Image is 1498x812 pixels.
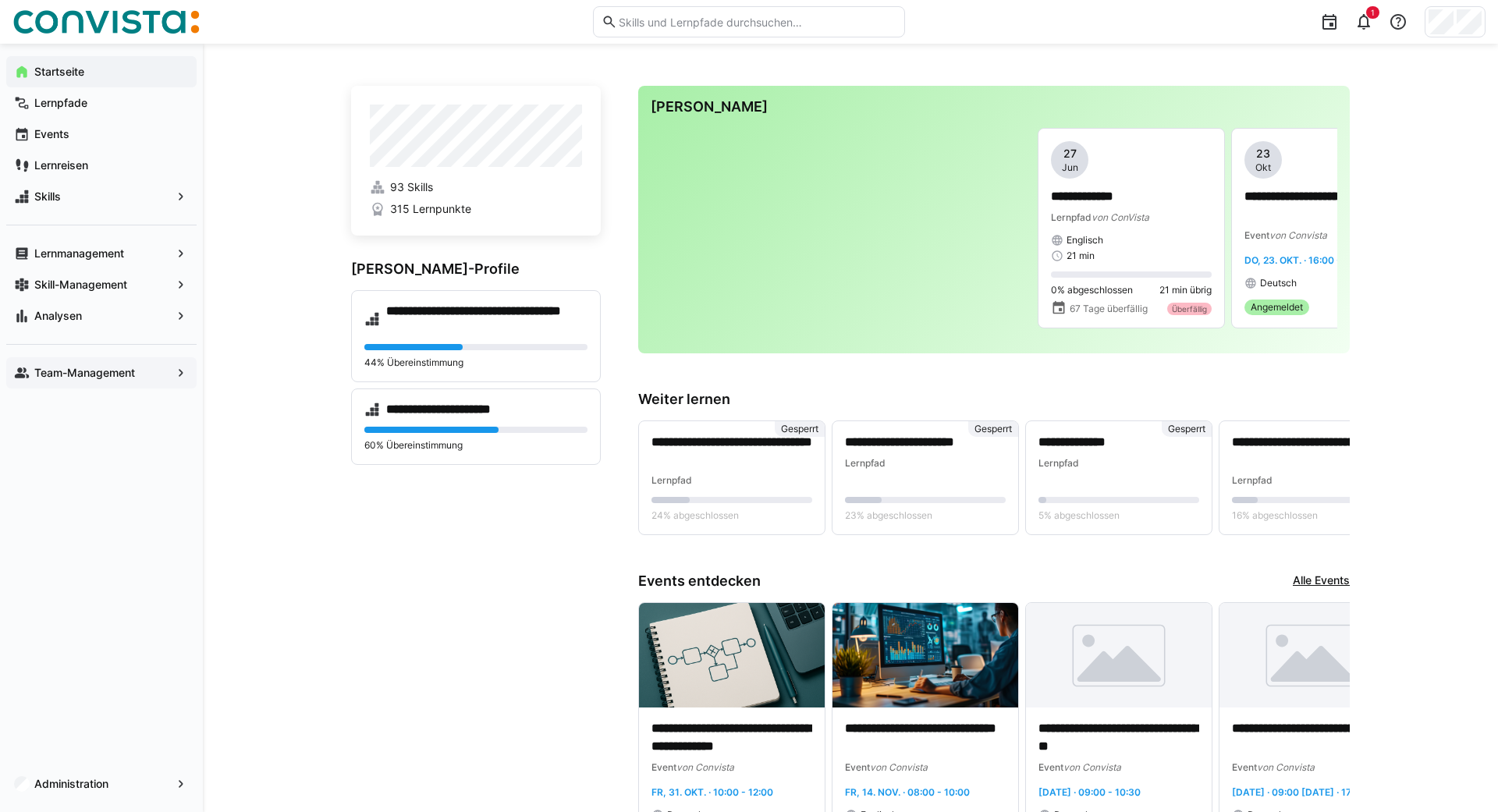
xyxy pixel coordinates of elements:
[651,761,676,773] span: Event
[1051,211,1092,223] span: Lernpfad
[1293,573,1350,590] a: Alle Events
[1038,457,1079,469] span: Lernpfad
[870,761,928,773] span: von Convista
[390,201,471,217] span: 315 Lernpunkte
[651,474,692,486] span: Lernpfad
[1251,301,1303,314] span: Angemeldet
[1244,254,1369,266] span: Do, 23. Okt. · 16:00 - 18:00
[1232,474,1273,486] span: Lernpfad
[351,261,601,278] h3: [PERSON_NAME]-Profile
[651,98,1337,115] h3: [PERSON_NAME]
[832,603,1018,707] img: image
[639,603,825,707] img: image
[364,439,587,452] p: 60% Übereinstimmung
[1070,303,1148,315] span: 67 Tage überfällig
[1051,284,1133,296] span: 0% abgeschlossen
[1244,229,1269,241] span: Event
[676,761,734,773] span: von Convista
[1067,234,1103,246] span: Englisch
[1026,603,1212,707] img: image
[1063,761,1121,773] span: von Convista
[845,761,870,773] span: Event
[1159,284,1212,296] span: 21 min übrig
[1232,786,1366,798] span: [DATE] · 09:00 [DATE] · 17:00
[638,391,1350,408] h3: Weiter lernen
[1260,277,1297,289] span: Deutsch
[845,457,886,469] span: Lernpfad
[1232,761,1257,773] span: Event
[1269,229,1327,241] span: von Convista
[1371,8,1375,17] span: 1
[651,786,773,798] span: Fr, 31. Okt. · 10:00 - 12:00
[1063,146,1077,161] span: 27
[1062,161,1078,174] span: Jun
[1038,786,1141,798] span: [DATE] · 09:00 - 10:30
[617,15,896,29] input: Skills und Lernpfade durchsuchen…
[1232,509,1318,522] span: 16% abgeschlossen
[1092,211,1149,223] span: von ConVista
[1219,603,1405,707] img: image
[1257,761,1315,773] span: von Convista
[390,179,433,195] span: 93 Skills
[370,179,582,195] a: 93 Skills
[1038,761,1063,773] span: Event
[638,573,761,590] h3: Events entdecken
[364,356,587,369] p: 44% Übereinstimmung
[781,423,818,435] span: Gesperrt
[845,509,932,522] span: 23% abgeschlossen
[651,509,739,522] span: 24% abgeschlossen
[1067,250,1095,262] span: 21 min
[974,423,1012,435] span: Gesperrt
[1038,509,1120,522] span: 5% abgeschlossen
[1255,161,1271,174] span: Okt
[845,786,970,798] span: Fr, 14. Nov. · 08:00 - 10:00
[1167,303,1212,315] div: Überfällig
[1256,146,1270,161] span: 23
[1168,423,1205,435] span: Gesperrt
